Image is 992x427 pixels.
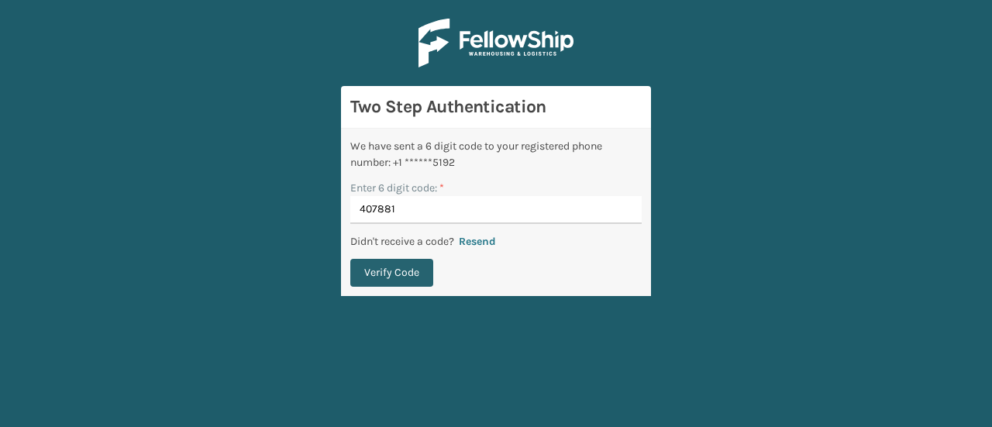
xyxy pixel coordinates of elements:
p: Didn't receive a code? [350,233,454,250]
h3: Two Step Authentication [350,95,642,119]
img: Logo [418,19,573,67]
div: We have sent a 6 digit code to your registered phone number: +1 ******5192 [350,138,642,170]
button: Verify Code [350,259,433,287]
label: Enter 6 digit code: [350,180,444,196]
button: Resend [454,235,501,249]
